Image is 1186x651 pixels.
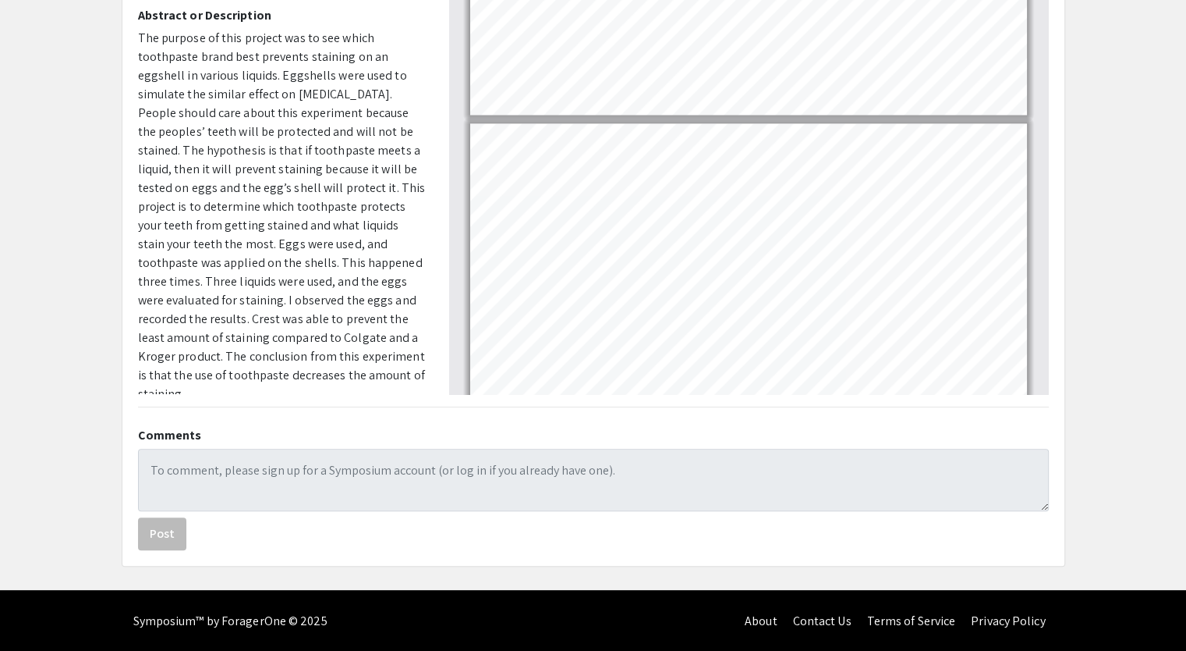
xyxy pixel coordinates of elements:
[792,613,851,629] a: Contact Us
[463,116,1034,443] div: Page 10
[138,518,186,550] button: Post
[138,428,1049,443] h2: Comments
[971,613,1045,629] a: Privacy Policy
[138,8,426,23] h2: Abstract or Description
[138,29,426,404] p: The purpose of this project was to see which toothpaste brand best prevents staining on an eggshe...
[866,613,955,629] a: Terms of Service
[745,613,777,629] a: About
[12,581,66,639] iframe: Chat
